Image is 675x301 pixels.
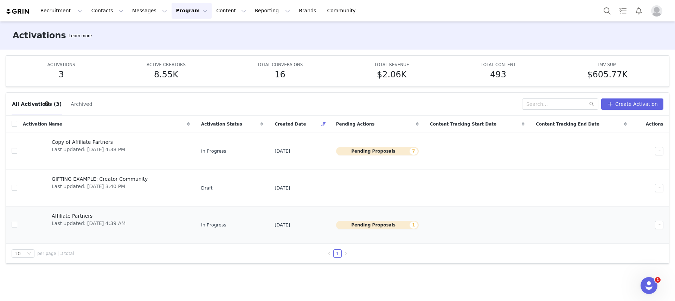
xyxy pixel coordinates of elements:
[601,98,663,110] button: Create Activation
[647,5,669,17] button: Profile
[615,3,631,19] a: Tasks
[36,3,87,19] button: Recruitment
[52,139,125,146] span: Copy of Affiliate Partners
[377,68,406,81] h5: $2.06K
[334,250,341,257] a: 1
[154,68,178,81] h5: 8.55K
[641,277,657,294] iframe: Intercom live chat
[70,98,92,110] button: Archived
[333,249,342,258] li: 1
[323,3,363,19] a: Community
[23,137,190,165] a: Copy of Affiliate PartnersLast updated: [DATE] 4:38 PM
[147,62,186,67] span: ACTIVE CREATORS
[52,220,126,227] span: Last updated: [DATE] 4:39 AM
[52,183,148,190] span: Last updated: [DATE] 3:40 PM
[52,212,126,220] span: Affiliate Partners
[632,117,669,132] div: Actions
[342,249,350,258] li: Next Page
[589,102,594,107] i: icon: search
[275,68,285,81] h5: 16
[598,62,617,67] span: IMV SUM
[44,101,50,107] div: Tooltip anchor
[37,250,74,257] span: per page | 3 total
[87,3,128,19] button: Contacts
[430,121,497,127] span: Content Tracking Start Date
[172,3,212,19] button: Program
[14,250,21,257] div: 10
[336,147,419,155] button: Pending Proposals7
[481,62,516,67] span: TOTAL CONTENT
[6,8,30,15] img: grin logo
[12,98,62,110] button: All Activations (3)
[58,68,64,81] h5: 3
[27,251,31,256] i: icon: down
[201,185,213,192] span: Draft
[251,3,294,19] button: Reporting
[23,211,190,239] a: Affiliate PartnersLast updated: [DATE] 4:39 AM
[201,148,226,155] span: In Progress
[336,121,375,127] span: Pending Actions
[47,62,75,67] span: ACTIVATIONS
[275,148,290,155] span: [DATE]
[336,221,419,229] button: Pending Proposals1
[23,174,190,202] a: GIFTING EXAMPLE: Creator CommunityLast updated: [DATE] 3:40 PM
[275,222,290,229] span: [DATE]
[651,5,662,17] img: placeholder-profile.jpg
[295,3,322,19] a: Brands
[257,62,303,67] span: TOTAL CONVERSIONS
[599,3,615,19] button: Search
[201,222,226,229] span: In Progress
[23,121,62,127] span: Activation Name
[201,121,242,127] span: Activation Status
[631,3,647,19] button: Notifications
[275,185,290,192] span: [DATE]
[128,3,171,19] button: Messages
[212,3,250,19] button: Content
[327,251,331,256] i: icon: left
[655,277,661,283] span: 1
[522,98,598,110] input: Search...
[374,62,409,67] span: TOTAL REVENUE
[52,175,148,183] span: GIFTING EXAMPLE: Creator Community
[344,251,348,256] i: icon: right
[275,121,306,127] span: Created Date
[13,29,66,42] h3: Activations
[490,68,506,81] h5: 493
[52,146,125,153] span: Last updated: [DATE] 4:38 PM
[536,121,599,127] span: Content Tracking End Date
[325,249,333,258] li: Previous Page
[587,68,628,81] h5: $605.77K
[67,32,93,39] div: Tooltip anchor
